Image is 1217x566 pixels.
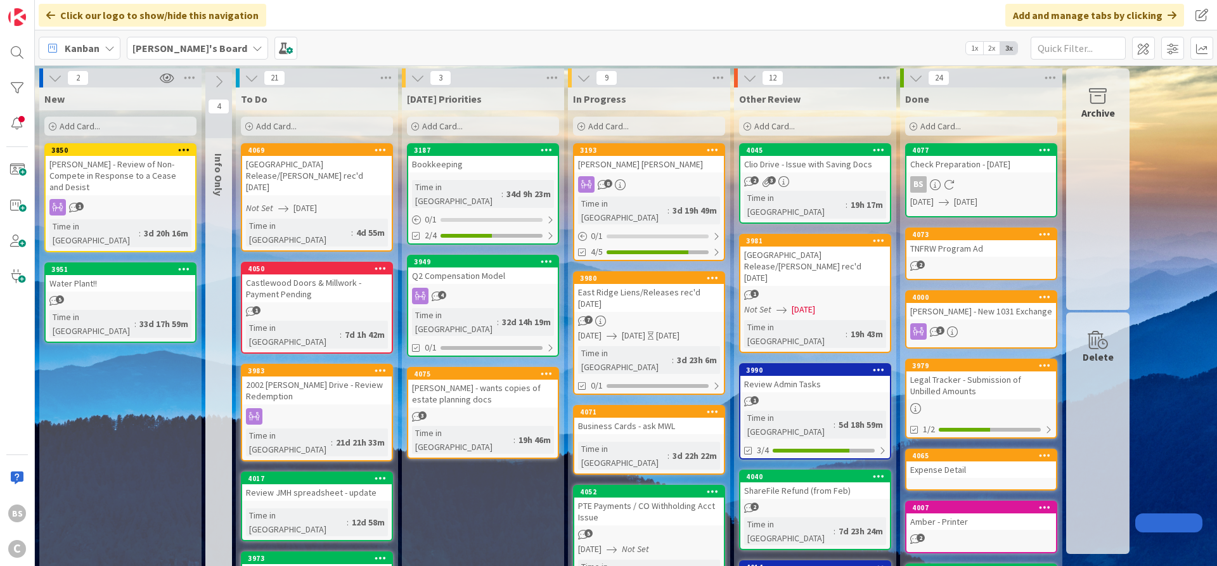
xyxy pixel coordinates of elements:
i: Not Set [622,543,649,555]
div: 3949 [414,257,558,266]
a: 3949Q2 Compensation ModelTime in [GEOGRAPHIC_DATA]:32d 14h 19m0/1 [407,255,559,357]
div: 4d 55m [353,226,388,240]
span: 2 [917,260,925,269]
div: Bookkeeping [408,156,558,172]
span: 3 [768,176,776,184]
a: 4073TNFRW Program Ad [905,228,1057,280]
div: 4069[GEOGRAPHIC_DATA] Release/[PERSON_NAME] rec'd [DATE] [242,145,392,195]
span: 21 [264,70,285,86]
div: Expense Detail [906,461,1056,478]
span: Info Only [212,153,225,196]
span: : [672,353,674,367]
div: Amber - Printer [906,513,1056,530]
div: 3187 [414,146,558,155]
div: 7d 1h 42m [342,328,388,342]
div: 3973 [242,553,392,564]
span: 3x [1000,42,1017,55]
span: To Do [241,93,267,105]
span: 0 / 1 [591,229,603,243]
div: Time in [GEOGRAPHIC_DATA] [246,508,347,536]
div: 4052 [574,486,724,498]
div: 33d 17h 59m [136,317,191,331]
div: 3973 [248,554,392,563]
a: 4045Clio Drive - Issue with Saving DocsTime in [GEOGRAPHIC_DATA]:19h 17m [739,143,891,224]
div: 3187Bookkeeping [408,145,558,172]
a: 3850[PERSON_NAME] - Review of Non-Compete in Response to a Cease and DesistTime in [GEOGRAPHIC_DA... [44,143,196,252]
span: : [846,198,847,212]
div: Time in [GEOGRAPHIC_DATA] [744,517,834,545]
div: Water Plant!! [46,275,195,292]
span: Add Card... [920,120,961,132]
div: Review JMH spreadsheet - update [242,484,392,501]
div: 3979 [912,361,1056,370]
div: 3850 [51,146,195,155]
div: 4050Castlewood Doors & Millwork - Payment Pending [242,263,392,302]
div: 3980 [580,274,724,283]
div: 3990 [740,364,890,376]
a: 3980East Ridge Liens/Releases rec'd [DATE][DATE][DATE][DATE]Time in [GEOGRAPHIC_DATA]:3d 23h 6m0/1 [573,271,725,395]
div: 32d 14h 19m [499,315,554,329]
span: 1 [750,396,759,404]
span: [DATE] [578,543,602,556]
a: 4077Check Preparation - [DATE]BS[DATE][DATE] [905,143,1057,217]
span: 2 [750,503,759,511]
span: : [340,328,342,342]
div: BS [910,176,927,193]
div: Time in [GEOGRAPHIC_DATA] [412,426,513,454]
span: Today's Priorities [407,93,482,105]
div: 4073 [906,229,1056,240]
div: 4065 [912,451,1056,460]
div: Clio Drive - Issue with Saving Docs [740,156,890,172]
div: 4000 [906,292,1056,303]
div: PTE Payments / CO Withholding Acct Issue [574,498,724,525]
div: 4065 [906,450,1056,461]
span: : [134,317,136,331]
span: 2 [917,534,925,542]
div: [PERSON_NAME] - Review of Non-Compete in Response to a Cease and Desist [46,156,195,195]
div: 4050 [242,263,392,274]
div: Time in [GEOGRAPHIC_DATA] [744,320,846,348]
div: 4075 [414,370,558,378]
div: 3980 [574,273,724,284]
span: 5 [584,529,593,537]
span: : [846,327,847,341]
div: [GEOGRAPHIC_DATA] Release/[PERSON_NAME] rec'd [DATE] [242,156,392,195]
span: 9 [596,70,617,86]
div: Time in [GEOGRAPHIC_DATA] [578,442,667,470]
div: 4077 [912,146,1056,155]
div: 4007 [912,503,1056,512]
div: Time in [GEOGRAPHIC_DATA] [744,191,846,219]
div: 4075 [408,368,558,380]
div: 21d 21h 33m [333,435,388,449]
span: Add Card... [60,120,100,132]
span: 0/1 [425,341,437,354]
div: 5d 18h 59m [835,418,886,432]
div: 4045Clio Drive - Issue with Saving Docs [740,145,890,172]
div: Check Preparation - [DATE] [906,156,1056,172]
span: Done [905,93,929,105]
div: BS [906,176,1056,193]
div: ShareFile Refund (from Feb) [740,482,890,499]
div: 4073 [912,230,1056,239]
span: 5 [56,295,64,304]
div: 3d 20h 16m [141,226,191,240]
span: 3/4 [757,444,769,457]
div: 4000 [912,293,1056,302]
div: 3981 [746,236,890,245]
span: : [347,515,349,529]
a: 4050Castlewood Doors & Millwork - Payment PendingTime in [GEOGRAPHIC_DATA]:7d 1h 42m [241,262,393,354]
span: 8 [604,179,612,188]
i: Not Set [246,202,273,214]
span: 1 [75,202,84,210]
span: : [497,315,499,329]
span: : [667,203,669,217]
span: [DATE] [578,329,602,342]
div: 3193 [580,146,724,155]
span: In Progress [573,93,626,105]
a: 3990Review Admin TasksTime in [GEOGRAPHIC_DATA]:5d 18h 59m3/4 [739,363,891,460]
div: Review Admin Tasks [740,376,890,392]
div: 3d 23h 6m [674,353,720,367]
span: 3 [936,326,944,335]
div: 4000[PERSON_NAME] - New 1031 Exchange [906,292,1056,319]
div: Archive [1081,105,1115,120]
